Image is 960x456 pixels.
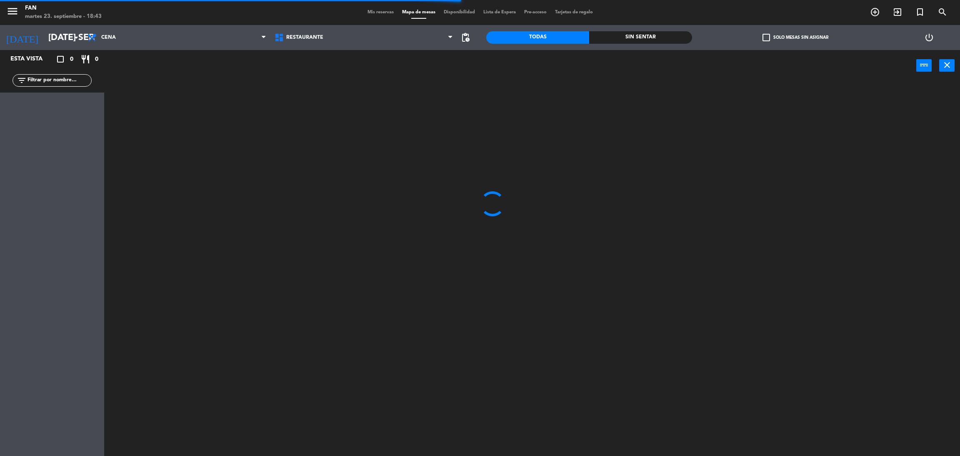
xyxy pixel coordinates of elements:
[101,35,116,40] span: Cena
[919,60,929,70] i: power_input
[25,4,102,13] div: Fan
[27,76,91,85] input: Filtrar por nombre...
[440,10,479,15] span: Disponibilidad
[286,35,323,40] span: Restaurante
[70,55,73,64] span: 0
[886,5,909,19] span: WALK IN
[915,7,925,17] i: turned_in_not
[95,55,98,64] span: 0
[909,5,931,19] span: Reserva especial
[4,54,60,64] div: Esta vista
[892,7,902,17] i: exit_to_app
[942,60,952,70] i: close
[762,34,828,41] label: Solo mesas sin asignar
[479,10,520,15] span: Lista de Espera
[55,54,65,64] i: crop_square
[924,33,934,43] i: power_settings_new
[363,10,398,15] span: Mis reservas
[916,59,932,72] button: power_input
[6,5,19,18] i: menu
[17,75,27,85] i: filter_list
[71,33,81,43] i: arrow_drop_down
[762,34,770,41] span: check_box_outline_blank
[80,54,90,64] i: restaurant
[939,59,955,72] button: close
[6,5,19,20] button: menu
[25,13,102,21] div: martes 23. septiembre - 18:43
[520,10,551,15] span: Pre-acceso
[870,7,880,17] i: add_circle_outline
[931,5,954,19] span: BUSCAR
[864,5,886,19] span: RESERVAR MESA
[398,10,440,15] span: Mapa de mesas
[460,33,470,43] span: pending_actions
[937,7,947,17] i: search
[486,31,589,44] div: Todas
[551,10,597,15] span: Tarjetas de regalo
[589,31,692,44] div: Sin sentar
